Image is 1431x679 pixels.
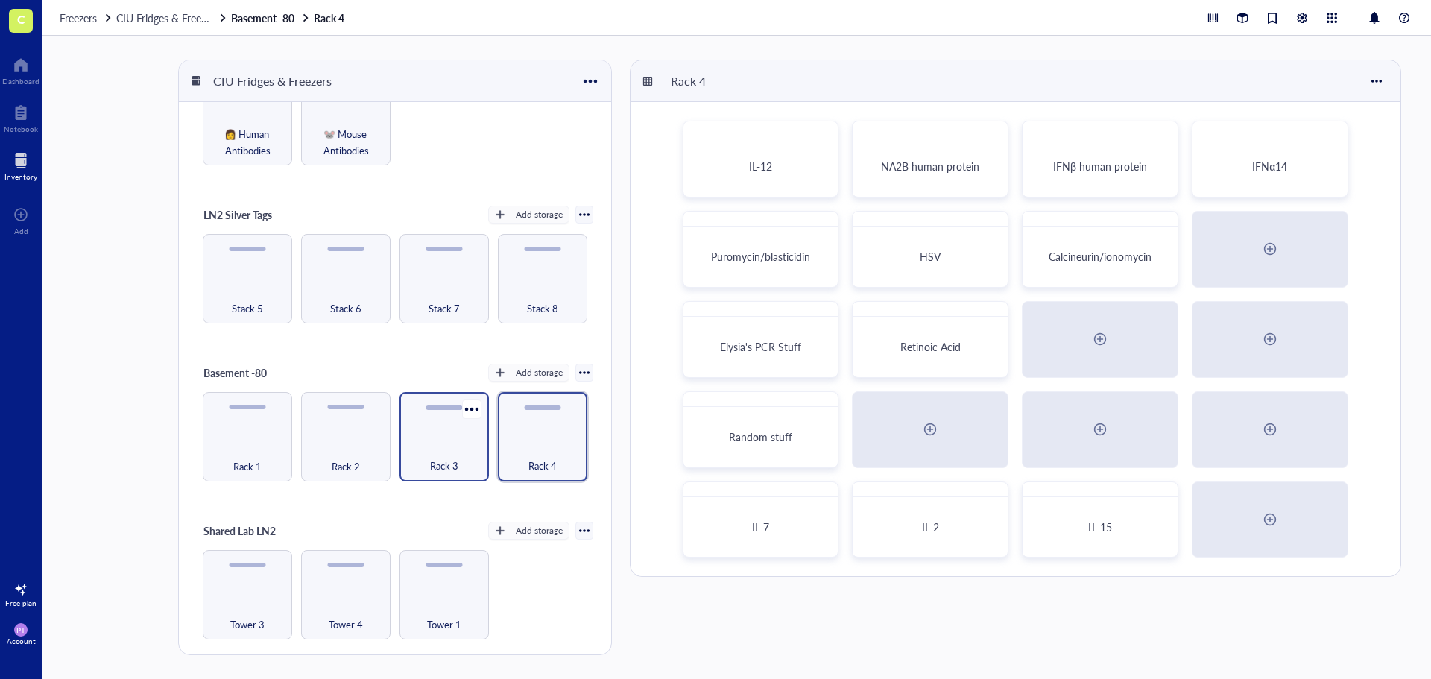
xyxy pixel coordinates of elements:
[516,366,563,379] div: Add storage
[17,10,25,28] span: C
[430,458,458,474] span: Rack 3
[5,599,37,607] div: Free plan
[116,10,219,25] span: CIU Fridges & Freezers
[2,53,40,86] a: Dashboard
[900,339,961,354] span: Retinoic Acid
[329,616,363,633] span: Tower 4
[206,69,338,94] div: CIU Fridges & Freezers
[60,10,97,25] span: Freezers
[2,77,40,86] div: Dashboard
[711,249,810,264] span: Puromycin/blasticidin
[330,300,361,317] span: Stack 6
[488,206,569,224] button: Add storage
[4,124,38,133] div: Notebook
[231,11,347,25] a: Basement -80Rack 4
[16,625,25,634] span: PT
[233,458,262,475] span: Rack 1
[664,69,754,94] div: Rack 4
[4,148,37,181] a: Inventory
[230,616,265,633] span: Tower 3
[752,519,769,534] span: IL-7
[4,101,38,133] a: Notebook
[527,300,558,317] span: Stack 8
[209,126,285,159] span: 👩 Human Antibodies
[749,159,772,174] span: IL-12
[488,364,569,382] button: Add storage
[516,524,563,537] div: Add storage
[7,637,36,645] div: Account
[1088,519,1111,534] span: IL-15
[232,300,263,317] span: Stack 5
[729,429,792,444] span: Random stuff
[528,458,557,474] span: Rack 4
[308,126,384,159] span: 🐭 Mouse Antibodies
[427,616,461,633] span: Tower 1
[516,208,563,221] div: Add storage
[116,11,228,25] a: CIU Fridges & Freezers
[720,339,800,354] span: Elysia's PCR Stuff
[4,172,37,181] div: Inventory
[14,227,28,236] div: Add
[1053,159,1147,174] span: IFNβ human protein
[60,11,113,25] a: Freezers
[197,362,286,383] div: Basement -80
[197,204,286,225] div: LN2 Silver Tags
[197,520,286,541] div: Shared Lab LN2
[332,458,360,475] span: Rack 2
[429,300,460,317] span: Stack 7
[1049,249,1152,264] span: Calcineurin/ionomycin
[488,522,569,540] button: Add storage
[920,249,941,264] span: HSV
[922,519,939,534] span: IL-2
[881,159,979,174] span: NA2B human protein
[1252,159,1287,174] span: IFNα14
